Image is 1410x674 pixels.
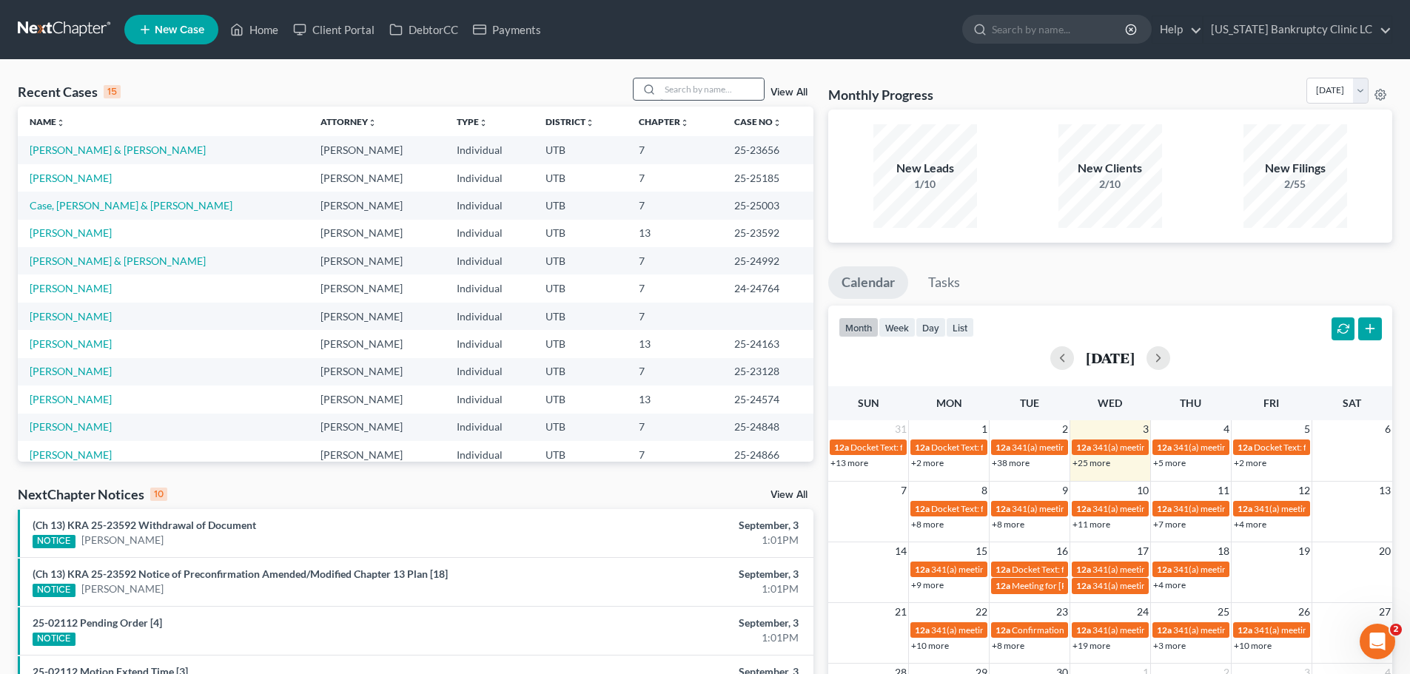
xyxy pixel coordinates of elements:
div: New Filings [1243,160,1347,177]
i: unfold_more [56,118,65,127]
div: September, 3 [553,616,799,630]
a: +5 more [1153,457,1186,468]
span: 12a [915,442,930,453]
span: 9 [1061,482,1070,499]
span: 341(a) meeting for [PERSON_NAME] [1173,564,1316,575]
span: Docket Text: for [PERSON_NAME] [931,442,1064,453]
span: 26 [1297,603,1312,621]
a: +13 more [830,457,868,468]
span: 341(a) meeting for [PERSON_NAME] [1092,624,1235,636]
a: [PERSON_NAME] [30,226,112,239]
span: Docket Text: for [PERSON_NAME] [1012,564,1144,575]
td: 25-25003 [722,192,813,219]
span: 24 [1135,603,1150,621]
button: week [879,317,916,337]
td: 25-23592 [722,220,813,247]
td: Individual [445,303,534,330]
span: 25 [1216,603,1231,621]
span: 16 [1055,542,1070,560]
i: unfold_more [479,118,488,127]
a: [PERSON_NAME] [30,420,112,433]
div: Recent Cases [18,83,121,101]
a: +11 more [1072,519,1110,530]
td: UTB [534,414,627,441]
td: [PERSON_NAME] [309,136,445,164]
span: 12a [1076,503,1091,514]
span: Docket Text: for [PERSON_NAME] [931,503,1064,514]
td: [PERSON_NAME] [309,330,445,357]
span: 12a [996,580,1010,591]
a: Attorneyunfold_more [320,116,377,127]
td: [PERSON_NAME] [309,385,445,413]
td: [PERSON_NAME] [309,164,445,192]
div: 1:01PM [553,582,799,596]
div: September, 3 [553,567,799,582]
td: UTB [534,136,627,164]
span: 341(a) meeting for [PERSON_NAME] [1012,442,1155,453]
div: NextChapter Notices [18,485,167,503]
td: 7 [627,358,722,385]
a: Case Nounfold_more [734,116,782,127]
span: 6 [1383,420,1392,438]
span: 13 [1377,482,1392,499]
div: NOTICE [33,535,75,548]
span: 7 [899,482,908,499]
span: 12a [996,624,1010,636]
a: (Ch 13) KRA 25-23592 Notice of Preconfirmation Amended/Modified Chapter 13 Plan [18] [33,567,448,580]
td: [PERSON_NAME] [309,192,445,219]
td: 7 [627,441,722,468]
div: NOTICE [33,584,75,597]
span: 12a [996,442,1010,453]
span: 27 [1377,603,1392,621]
div: September, 3 [553,518,799,533]
a: +8 more [992,519,1024,530]
td: 25-24163 [722,330,813,357]
span: 12a [915,564,930,575]
td: UTB [534,358,627,385]
a: [PERSON_NAME] [81,582,164,596]
span: Meeting for [PERSON_NAME] [1012,580,1128,591]
td: 25-24992 [722,247,813,274]
h2: [DATE] [1086,350,1135,365]
a: [US_STATE] Bankruptcy Clinic LC [1203,16,1391,43]
td: 25-24574 [722,385,813,413]
span: 12a [1076,442,1091,453]
span: 341(a) meeting for [PERSON_NAME] & [PERSON_NAME] [1173,503,1394,514]
td: Individual [445,247,534,274]
a: Home [223,16,286,43]
span: 23 [1055,603,1070,621]
span: 4 [1222,420,1231,438]
span: 20 [1377,542,1392,560]
td: UTB [534,385,627,413]
a: View All [771,87,808,98]
td: 25-24866 [722,441,813,468]
span: 12a [915,624,930,636]
a: Typeunfold_more [457,116,488,127]
a: +8 more [992,640,1024,651]
td: UTB [534,220,627,247]
td: [PERSON_NAME] [309,358,445,385]
a: Districtunfold_more [545,116,594,127]
a: +8 more [911,519,944,530]
input: Search by name... [660,78,764,100]
a: Case, [PERSON_NAME] & [PERSON_NAME] [30,199,232,212]
td: UTB [534,441,627,468]
span: 10 [1135,482,1150,499]
i: unfold_more [680,118,689,127]
span: 341(a) meeting for [PERSON_NAME] [931,564,1074,575]
a: Calendar [828,266,908,299]
span: 12a [1157,503,1172,514]
td: Individual [445,192,534,219]
a: [PERSON_NAME] [30,337,112,350]
div: 2/55 [1243,177,1347,192]
a: Nameunfold_more [30,116,65,127]
td: 7 [627,247,722,274]
span: Mon [936,397,962,409]
span: 341(a) meeting for [PERSON_NAME] [PERSON_NAME] [1173,442,1387,453]
button: day [916,317,946,337]
a: (Ch 13) KRA 25-23592 Withdrawal of Document [33,519,256,531]
span: Thu [1180,397,1201,409]
td: 7 [627,303,722,330]
td: [PERSON_NAME] [309,303,445,330]
td: 25-23128 [722,358,813,385]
